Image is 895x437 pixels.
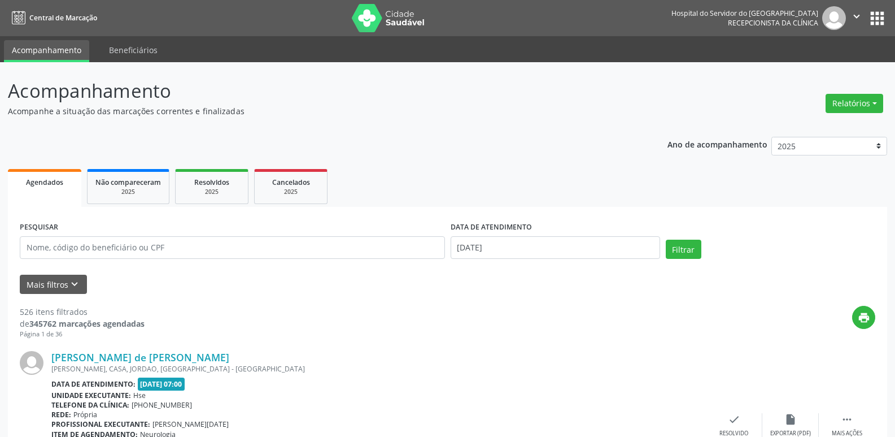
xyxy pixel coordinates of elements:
i:  [850,10,863,23]
span: Própria [73,410,97,419]
button: Mais filtroskeyboard_arrow_down [20,275,87,295]
label: DATA DE ATENDIMENTO [451,219,532,236]
i: print [858,311,870,324]
p: Acompanhamento [8,77,623,105]
img: img [20,351,43,375]
b: Data de atendimento: [51,379,136,389]
p: Ano de acompanhamento [667,137,767,151]
span: [DATE] 07:00 [138,378,185,391]
i: keyboard_arrow_down [68,278,81,291]
span: Central de Marcação [29,13,97,23]
i:  [841,413,853,426]
div: 526 itens filtrados [20,306,145,318]
i: insert_drive_file [784,413,797,426]
span: [PERSON_NAME][DATE] [152,419,229,429]
div: 2025 [184,188,240,196]
span: Agendados [26,178,63,187]
button: print [852,306,875,329]
div: de [20,318,145,330]
span: Não compareceram [95,178,161,187]
button: apps [867,8,887,28]
button: Relatórios [826,94,883,113]
img: img [822,6,846,30]
div: 2025 [263,188,319,196]
div: [PERSON_NAME], CASA, JORDAO, [GEOGRAPHIC_DATA] - [GEOGRAPHIC_DATA] [51,364,706,374]
a: Acompanhamento [4,40,89,62]
label: PESQUISAR [20,219,58,236]
strong: 345762 marcações agendadas [29,318,145,329]
b: Profissional executante: [51,419,150,429]
div: 2025 [95,188,161,196]
a: Central de Marcação [8,8,97,27]
span: Hse [133,391,146,400]
div: Página 1 de 36 [20,330,145,339]
input: Nome, código do beneficiário ou CPF [20,236,445,259]
p: Acompanhe a situação das marcações correntes e finalizadas [8,105,623,117]
button:  [846,6,867,30]
a: [PERSON_NAME] de [PERSON_NAME] [51,351,229,364]
a: Beneficiários [101,40,165,60]
b: Unidade executante: [51,391,131,400]
span: Cancelados [272,178,310,187]
input: Selecione um intervalo [451,236,660,259]
b: Telefone da clínica: [51,400,129,410]
span: Resolvidos [194,178,229,187]
i: check [728,413,740,426]
b: Rede: [51,410,71,419]
span: [PHONE_NUMBER] [132,400,192,410]
span: Recepcionista da clínica [728,18,818,28]
button: Filtrar [666,240,701,259]
div: Hospital do Servidor do [GEOGRAPHIC_DATA] [671,8,818,18]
